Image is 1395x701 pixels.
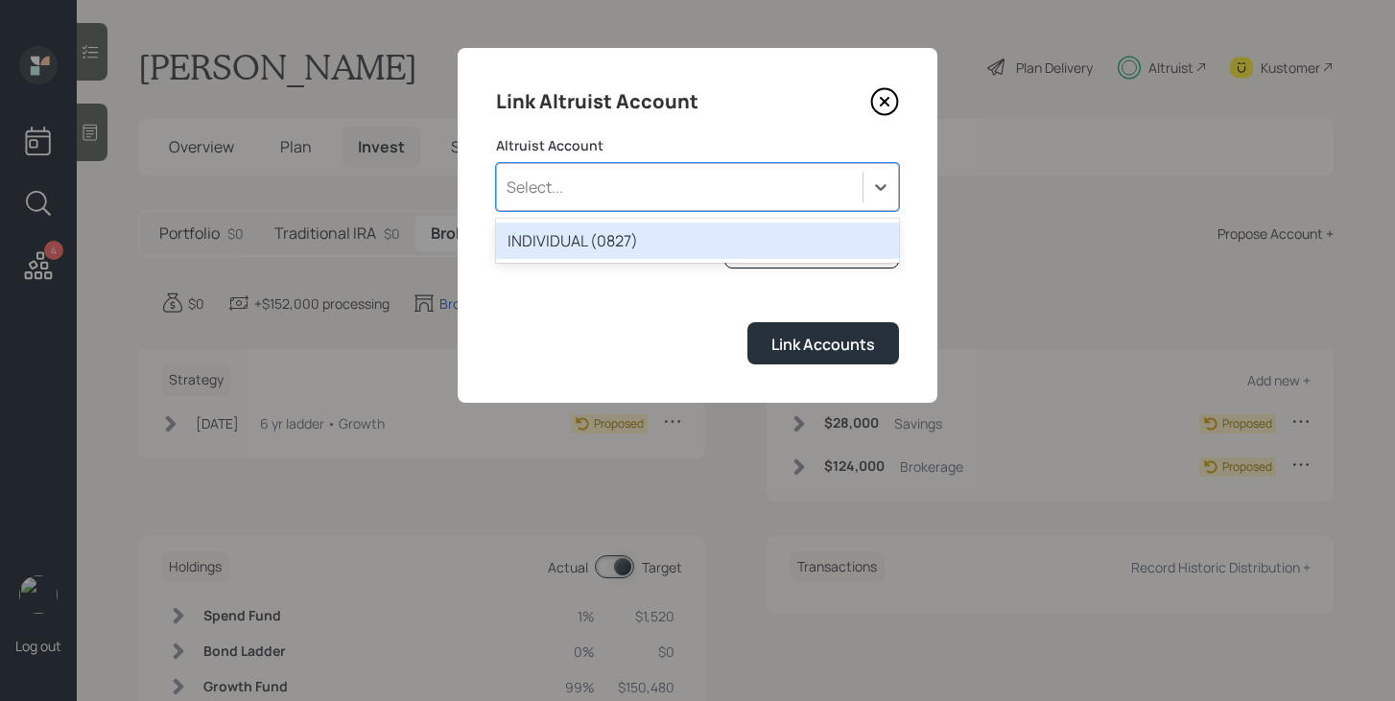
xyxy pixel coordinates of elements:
[496,86,698,117] h4: Link Altruist Account
[771,334,875,355] div: Link Accounts
[747,322,899,363] button: Link Accounts
[496,136,899,155] label: Altruist Account
[507,176,563,198] div: Select...
[496,222,899,259] div: INDIVIDUAL (0827)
